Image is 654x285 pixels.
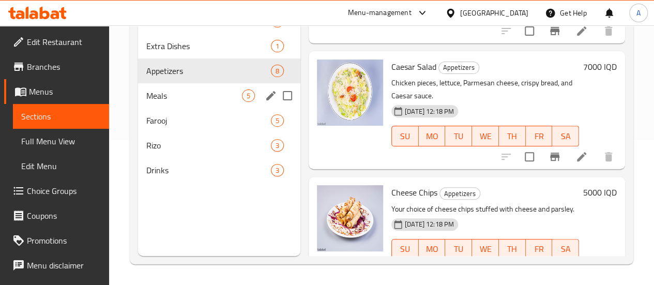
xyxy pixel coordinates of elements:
button: SA [552,126,579,146]
span: SA [556,129,575,144]
nav: Menu sections [138,5,300,187]
span: SU [396,242,415,257]
span: Appetizers [146,65,271,77]
span: TH [503,129,522,144]
span: 5 [271,116,283,126]
div: Extra Dishes1 [138,34,300,58]
button: delete [596,144,621,169]
h6: 5000 IQD [583,185,617,200]
button: WE [472,239,499,260]
span: Appetizers [439,62,479,73]
span: Rizo [146,139,271,152]
div: Menu-management [348,7,412,19]
span: Select to update [519,20,540,42]
a: Menu disclaimer [4,253,109,278]
span: Farooj [146,114,271,127]
a: Edit Restaurant [4,29,109,54]
span: Drinks [146,164,271,176]
span: Promotions [27,234,101,247]
span: [DATE] 12:18 PM [401,107,458,116]
a: Full Menu View [13,129,109,154]
a: Menus [4,79,109,104]
button: TU [445,126,472,146]
button: TU [445,239,472,260]
span: Coupons [27,209,101,222]
button: FR [526,126,553,146]
a: Branches [4,54,109,79]
p: Chicken pieces, lettuce, Parmesan cheese, crispy bread, and Caesar sauce. [391,77,579,102]
span: TH [503,242,522,257]
div: items [242,89,255,102]
a: Edit menu item [575,151,588,163]
span: Choice Groups [27,185,101,197]
span: Edit Restaurant [27,36,101,48]
div: Rizo3 [138,133,300,158]
span: FR [530,129,549,144]
span: 1 [271,41,283,51]
span: 3 [271,141,283,151]
span: A [636,7,641,19]
button: edit [263,88,279,103]
span: SU [396,129,415,144]
button: delete [596,19,621,43]
div: items [271,65,284,77]
span: MO [423,242,442,257]
a: Choice Groups [4,178,109,203]
a: Sections [13,104,109,129]
span: FR [530,242,549,257]
button: Branch-specific-item [542,19,567,43]
div: Farooj5 [138,108,300,133]
a: Edit Menu [13,154,109,178]
span: WE [476,129,495,144]
div: [GEOGRAPHIC_DATA] [460,7,528,19]
span: TU [449,242,468,257]
span: Full Menu View [21,135,101,147]
span: Menus [29,85,101,98]
span: 5 [242,91,254,101]
div: Meals5edit [138,83,300,108]
span: SA [556,242,575,257]
div: items [271,40,284,52]
span: Caesar Salad [391,59,436,74]
div: Drinks3 [138,158,300,183]
span: Select to update [519,146,540,168]
button: MO [419,239,446,260]
button: MO [419,126,446,146]
button: TH [499,239,526,260]
div: Appetizers [439,187,480,200]
h6: 7000 IQD [583,59,617,74]
span: Sections [21,110,101,123]
span: Menu disclaimer [27,259,101,272]
a: Edit menu item [575,25,588,37]
span: Edit Menu [21,160,101,172]
button: FR [526,239,553,260]
div: items [271,164,284,176]
button: SU [391,239,419,260]
a: Promotions [4,228,109,253]
button: SU [391,126,419,146]
a: Coupons [4,203,109,228]
img: Caesar Salad [317,59,383,126]
div: Appetizers8 [138,58,300,83]
span: Meals [146,89,242,102]
button: SA [552,239,579,260]
button: WE [472,126,499,146]
button: TH [499,126,526,146]
span: MO [423,129,442,144]
span: [DATE] 12:18 PM [401,219,458,229]
img: Cheese Chips [317,185,383,251]
button: Branch-specific-item [542,144,567,169]
div: Appetizers [438,62,479,74]
span: 3 [271,166,283,175]
span: TU [449,129,468,144]
span: Extra Dishes [146,40,271,52]
p: Your choice of cheese chips stuffed with cheese and parsley. [391,203,579,216]
span: 8 [271,66,283,76]
span: WE [476,242,495,257]
span: Appetizers [440,188,480,200]
span: Branches [27,61,101,73]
